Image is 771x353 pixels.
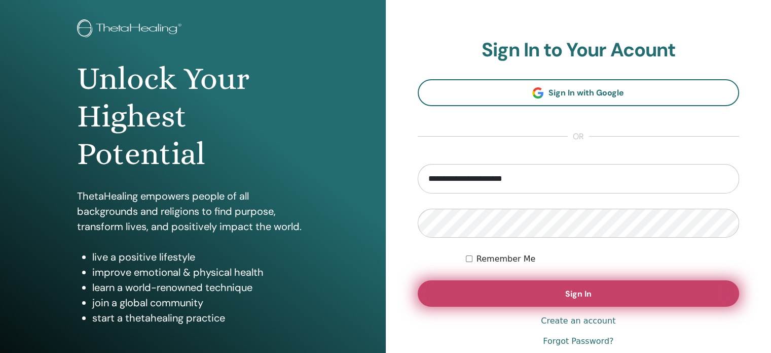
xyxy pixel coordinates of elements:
[541,315,615,327] a: Create an account
[92,249,309,265] li: live a positive lifestyle
[548,87,624,98] span: Sign In with Google
[92,310,309,326] li: start a thetahealing practice
[92,280,309,295] li: learn a world-renowned technique
[77,188,309,234] p: ThetaHealing empowers people of all backgrounds and religions to find purpose, transform lives, a...
[92,295,309,310] li: join a global community
[418,39,740,62] h2: Sign In to Your Acount
[543,335,613,347] a: Forgot Password?
[568,131,589,143] span: or
[466,253,739,265] div: Keep me authenticated indefinitely or until I manually logout
[476,253,536,265] label: Remember Me
[565,288,592,299] span: Sign In
[418,280,740,307] button: Sign In
[418,79,740,106] a: Sign In with Google
[77,60,309,173] h1: Unlock Your Highest Potential
[92,265,309,280] li: improve emotional & physical health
